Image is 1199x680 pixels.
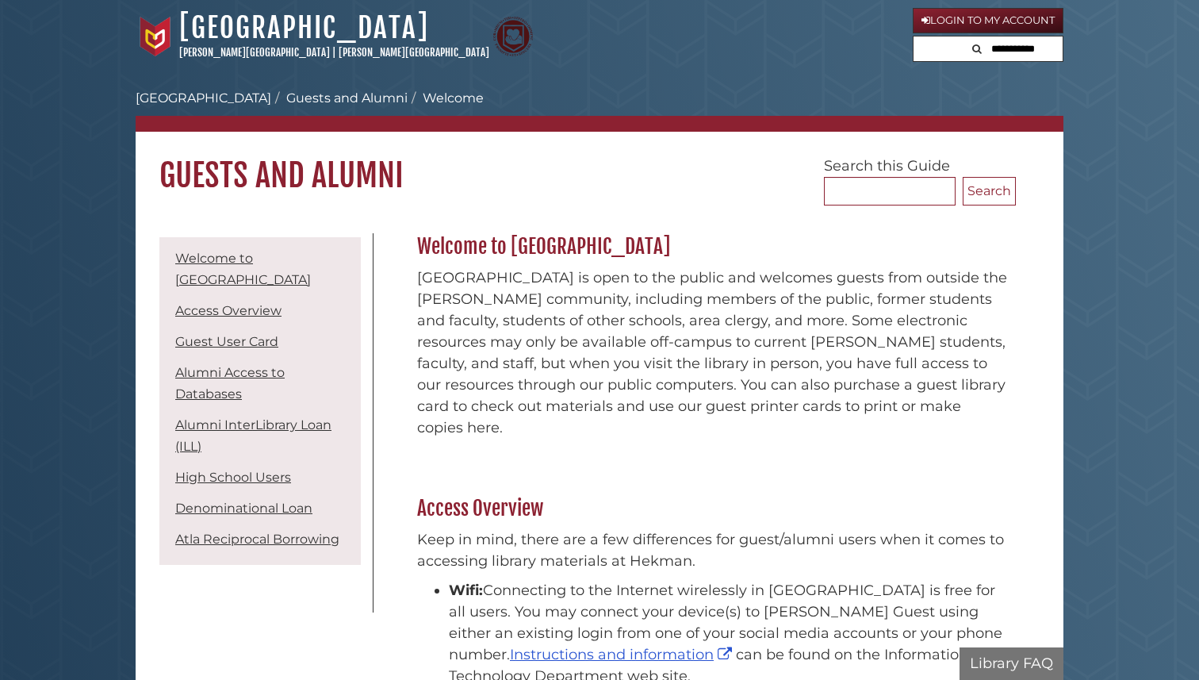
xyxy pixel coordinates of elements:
[913,8,1063,33] a: Login to My Account
[409,496,1016,521] h2: Access Overview
[963,177,1016,206] button: Search
[175,365,285,401] a: Alumni Access to Databases
[175,470,291,485] a: High School Users
[967,36,986,58] button: Search
[136,89,1063,132] nav: breadcrumb
[179,46,330,59] a: [PERSON_NAME][GEOGRAPHIC_DATA]
[175,501,312,516] a: Denominational Loan
[175,251,311,287] a: Welcome to [GEOGRAPHIC_DATA]
[136,17,175,56] img: Calvin University
[179,10,429,45] a: [GEOGRAPHIC_DATA]
[408,89,484,108] li: Welcome
[175,334,278,349] a: Guest User Card
[175,303,282,318] a: Access Overview
[175,417,331,454] a: Alumni InterLibrary Loan (ILL)
[493,17,533,56] img: Calvin Theological Seminary
[286,90,408,106] a: Guests and Alumni
[159,233,361,573] div: Guide Pages
[136,132,1063,195] h1: Guests and Alumni
[409,234,1016,259] h2: Welcome to [GEOGRAPHIC_DATA]
[175,532,339,547] a: Atla Reciprocal Borrowing
[332,46,336,59] span: |
[960,647,1063,680] button: Library FAQ
[510,646,736,663] a: Instructions and information
[417,267,1008,439] p: [GEOGRAPHIC_DATA] is open to the public and welcomes guests from outside the [PERSON_NAME] commun...
[449,582,483,599] strong: Wifi:
[136,90,271,106] a: [GEOGRAPHIC_DATA]
[972,44,982,54] i: Search
[339,46,489,59] a: [PERSON_NAME][GEOGRAPHIC_DATA]
[417,529,1008,572] p: Keep in mind, there are a few differences for guest/alumni users when it comes to accessing libra...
